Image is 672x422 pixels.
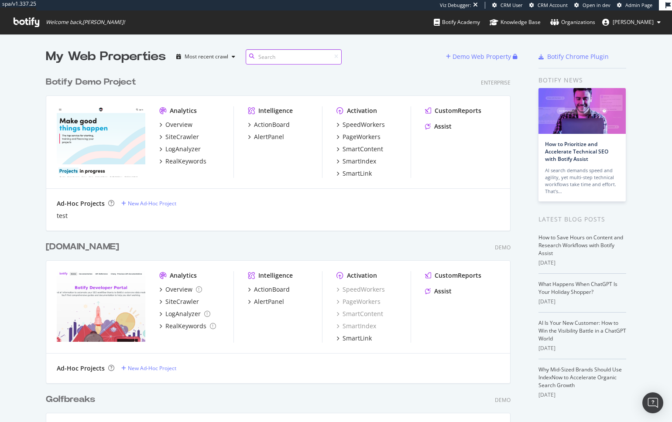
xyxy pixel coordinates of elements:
[159,310,210,318] a: LogAnalyzer
[159,133,199,141] a: SiteCrawler
[547,52,609,61] div: Botify Chrome Plugin
[57,271,145,342] img: developers.botify.com
[336,285,385,294] a: SpeedWorkers
[46,241,119,253] div: [DOMAIN_NAME]
[185,54,228,59] div: Most recent crawl
[435,106,481,115] div: CustomReports
[165,157,206,166] div: RealKeywords
[545,140,608,163] a: How to Prioritize and Accelerate Technical SEO with Botify Assist
[159,285,202,294] a: Overview
[595,15,668,29] button: [PERSON_NAME]
[254,297,284,306] div: AlertPanel
[46,241,123,253] a: [DOMAIN_NAME]
[128,200,176,207] div: New Ad-Hoc Project
[170,106,197,115] div: Analytics
[336,322,376,330] a: SmartIndex
[248,297,284,306] a: AlertPanel
[538,298,626,306] div: [DATE]
[481,79,511,86] div: Enterprise
[434,122,452,131] div: Assist
[336,169,372,178] a: SmartLink
[642,392,663,413] div: Open Intercom Messenger
[446,53,513,60] a: Demo Web Property
[434,287,452,296] div: Assist
[159,322,216,330] a: RealKeywords
[128,364,176,372] div: New Ad-Hoc Project
[550,18,595,27] div: Organizations
[453,52,511,61] div: Demo Web Property
[165,145,201,153] div: LogAnalyzer
[538,234,623,257] a: How to Save Hours on Content and Research Workflows with Botify Assist
[538,366,622,389] a: Why Mid-Sized Brands Should Use IndexNow to Accelerate Organic Search Growth
[343,334,372,343] div: SmartLink
[248,133,284,141] a: AlertPanel
[46,76,136,88] div: Botify Demo Project
[254,285,290,294] div: ActionBoard
[254,133,284,141] div: AlertPanel
[165,120,192,129] div: Overview
[159,120,192,129] a: Overview
[347,106,377,115] div: Activation
[246,49,342,65] input: Search
[57,211,68,220] div: test
[336,334,372,343] a: SmartLink
[538,214,626,224] div: Latest Blog Posts
[529,2,568,9] a: CRM Account
[538,2,568,8] span: CRM Account
[492,2,523,9] a: CRM User
[613,18,654,26] span: Arthur Roncey
[254,120,290,129] div: ActionBoard
[425,106,481,115] a: CustomReports
[425,122,452,131] a: Assist
[336,157,376,166] a: SmartIndex
[343,169,372,178] div: SmartLink
[57,364,105,373] div: Ad-Hoc Projects
[538,88,626,134] img: How to Prioritize and Accelerate Technical SEO with Botify Assist
[343,120,385,129] div: SpeedWorkers
[248,285,290,294] a: ActionBoard
[121,200,176,207] a: New Ad-Hoc Project
[538,344,626,352] div: [DATE]
[57,106,145,177] img: ulule.com
[538,391,626,399] div: [DATE]
[545,167,619,195] div: AI search demands speed and agility, yet multi-step technical workflows take time and effort. Tha...
[46,76,140,88] a: Botify Demo Project
[57,199,105,208] div: Ad-Hoc Projects
[617,2,652,9] a: Admin Page
[173,50,239,64] button: Most recent crawl
[336,145,383,153] a: SmartContent
[165,310,201,318] div: LogAnalyzer
[490,10,541,34] a: Knowledge Base
[550,10,595,34] a: Organizations
[538,75,626,85] div: Botify news
[258,106,293,115] div: Intelligence
[159,157,206,166] a: RealKeywords
[538,280,617,296] a: What Happens When ChatGPT Is Your Holiday Shopper?
[343,145,383,153] div: SmartContent
[165,133,199,141] div: SiteCrawler
[574,2,610,9] a: Open in dev
[583,2,610,8] span: Open in dev
[495,396,511,404] div: Demo
[538,319,626,342] a: AI Is Your New Customer: How to Win the Visibility Battle in a ChatGPT World
[538,259,626,267] div: [DATE]
[440,2,471,9] div: Viz Debugger:
[625,2,652,8] span: Admin Page
[159,297,199,306] a: SiteCrawler
[46,393,99,406] a: Golfbreaks
[165,297,199,306] div: SiteCrawler
[336,120,385,129] a: SpeedWorkers
[501,2,523,8] span: CRM User
[336,297,381,306] a: PageWorkers
[347,271,377,280] div: Activation
[258,271,293,280] div: Intelligence
[434,10,480,34] a: Botify Academy
[435,271,481,280] div: CustomReports
[425,287,452,296] a: Assist
[46,48,166,65] div: My Web Properties
[446,50,513,64] button: Demo Web Property
[248,120,290,129] a: ActionBoard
